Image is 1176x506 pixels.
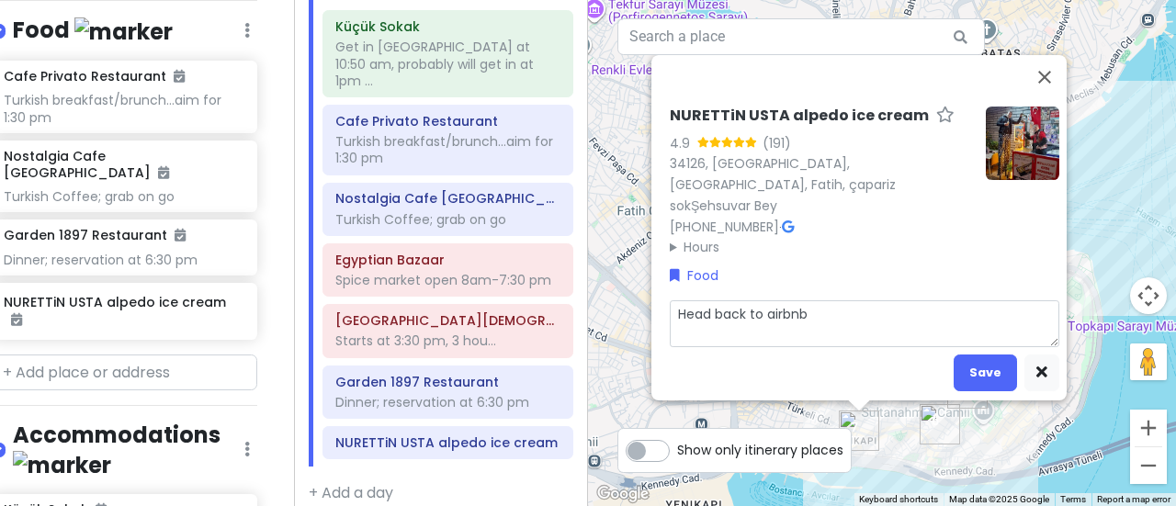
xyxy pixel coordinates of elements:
[1130,410,1167,446] button: Zoom in
[1130,277,1167,314] button: Map camera controls
[593,482,653,506] a: Open this area in Google Maps (opens a new window)
[335,211,560,228] div: Turkish Coffee; grab on go
[335,272,560,288] div: Spice market open 8am-7:30 pm
[763,132,791,152] div: (191)
[920,404,960,444] div: Garden 1897 Restaurant
[1023,55,1067,99] button: Close
[954,354,1017,390] button: Save
[670,264,718,285] a: Food
[335,133,560,166] div: Turkish breakfast/brunch...aim for 1:30 pm
[4,188,243,205] div: Turkish Coffee; grab on go
[1060,494,1086,504] a: Terms (opens in new tab)
[677,440,843,460] span: Show only itinerary places
[670,217,779,235] a: [PHONE_NUMBER]
[617,18,985,55] input: Search a place
[4,294,243,327] h6: NURETTiN USTA alpedo ice cream
[670,107,971,258] div: ·
[335,39,560,89] div: Get in [GEOGRAPHIC_DATA] at 10:50 am, probably will get in at 1pm ...
[936,107,955,126] a: Star place
[335,394,560,410] div: Dinner; reservation at 6:30 pm
[335,190,560,207] h6: Nostalgia Cafe Karaköy
[175,229,186,242] i: Added to itinerary
[1097,494,1170,504] a: Report a map error
[986,107,1059,180] img: Picture of the place
[670,237,971,257] summary: Hours
[670,300,1059,347] textarea: Head back to airbnb
[309,482,393,503] a: + Add a day
[1130,447,1167,484] button: Zoom out
[13,421,244,479] h4: Accommodations
[335,374,560,390] h6: Garden 1897 Restaurant
[949,494,1049,504] span: Map data ©2025 Google
[947,368,988,409] div: Blue mosque, Hagia Sophia and Basilica Cistern Tour
[593,482,653,506] img: Google
[4,68,185,84] h6: Cafe Privato Restaurant
[4,227,186,243] h6: Garden 1897 Restaurant
[859,493,938,506] button: Keyboard shortcuts
[335,434,560,451] h6: NURETTiN USTA alpedo ice cream
[839,410,879,451] div: NURETTiN USTA alpedo ice cream
[74,17,173,46] img: marker
[4,92,243,125] div: Turkish breakfast/brunch...aim for 1:30 pm
[335,252,560,268] h6: Egyptian Bazaar
[670,107,929,126] h6: NURETTiN USTA alpedo ice cream
[4,148,243,181] h6: Nostalgia Cafe [GEOGRAPHIC_DATA]
[335,18,560,35] h6: Küçük Sokak
[11,313,22,326] i: Added to itinerary
[4,252,243,268] div: Dinner; reservation at 6:30 pm
[13,451,111,479] img: marker
[335,312,560,329] h6: Blue mosque, Hagia Sophia and Basilica Cistern Tour
[670,154,896,215] a: 34126, [GEOGRAPHIC_DATA], [GEOGRAPHIC_DATA], Fatih, çapariz sokŞehsuvar Bey
[335,332,560,349] div: Starts at 3:30 pm, 3 hou...
[1130,343,1167,380] button: Drag Pegman onto the map to open Street View
[158,166,169,179] i: Added to itinerary
[782,219,794,232] i: Google Maps
[13,16,173,46] h4: Food
[174,70,185,83] i: Added to itinerary
[335,113,560,129] h6: Cafe Privato Restaurant
[670,132,697,152] div: 4.9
